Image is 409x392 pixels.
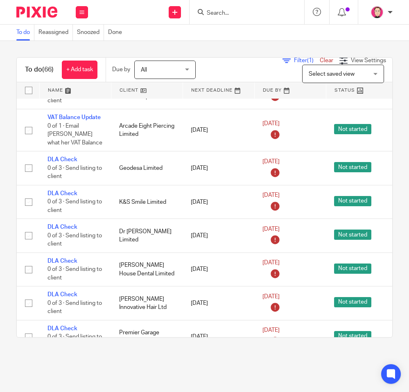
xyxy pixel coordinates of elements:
[47,300,102,315] span: 0 of 3 · Send listing to client
[25,65,54,74] h1: To do
[47,292,77,297] a: DLA Check
[108,25,126,41] a: Done
[334,297,371,307] span: Not started
[262,226,280,232] span: [DATE]
[111,185,183,219] td: K&S Smile Limited
[47,224,77,230] a: DLA Check
[47,233,102,247] span: 0 of 3 · Send listing to client
[206,10,280,17] input: Search
[351,58,386,63] span: View Settings
[262,193,280,198] span: [DATE]
[16,7,57,18] img: Pixie
[111,286,183,320] td: [PERSON_NAME] Innovative Hair Ltd
[334,331,371,341] span: Not started
[47,157,77,162] a: DLA Check
[262,328,280,333] span: [DATE]
[42,66,54,73] span: (66)
[111,109,183,151] td: Arcade Eight Piercing Limited
[183,109,254,151] td: [DATE]
[16,25,34,41] a: To do
[47,258,77,264] a: DLA Check
[38,25,73,41] a: Reassigned
[183,252,254,286] td: [DATE]
[320,58,333,63] a: Clear
[112,65,130,74] p: Due by
[183,320,254,354] td: [DATE]
[47,123,102,146] span: 0 of 1 · Email [PERSON_NAME] what her VAT Balance
[47,199,102,214] span: 0 of 3 · Send listing to client
[262,121,280,126] span: [DATE]
[294,58,320,63] span: Filter
[262,294,280,300] span: [DATE]
[334,230,371,240] span: Not started
[111,252,183,286] td: [PERSON_NAME] House Dental Limited
[309,71,355,77] span: Select saved view
[334,264,371,274] span: Not started
[334,196,371,206] span: Not started
[371,6,384,19] img: Bradley%20-%20Pink.png
[47,115,101,120] a: VAT Balance Update
[111,219,183,252] td: Dr [PERSON_NAME] Limited
[77,25,104,41] a: Snoozed
[111,320,183,354] td: Premier Garage Equipment Limited
[62,61,97,79] a: + Add task
[183,185,254,219] td: [DATE]
[47,266,102,281] span: 0 of 3 · Send listing to client
[307,58,314,63] span: (1)
[47,326,77,331] a: DLA Check
[47,191,77,196] a: DLA Check
[262,260,280,266] span: [DATE]
[183,151,254,185] td: [DATE]
[111,151,183,185] td: Geodesa Limited
[141,67,147,73] span: All
[183,219,254,252] td: [DATE]
[334,162,371,172] span: Not started
[262,159,280,164] span: [DATE]
[334,124,371,134] span: Not started
[47,334,102,348] span: 0 of 3 · Send listing to client
[183,286,254,320] td: [DATE]
[47,165,102,180] span: 0 of 3 · Send listing to client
